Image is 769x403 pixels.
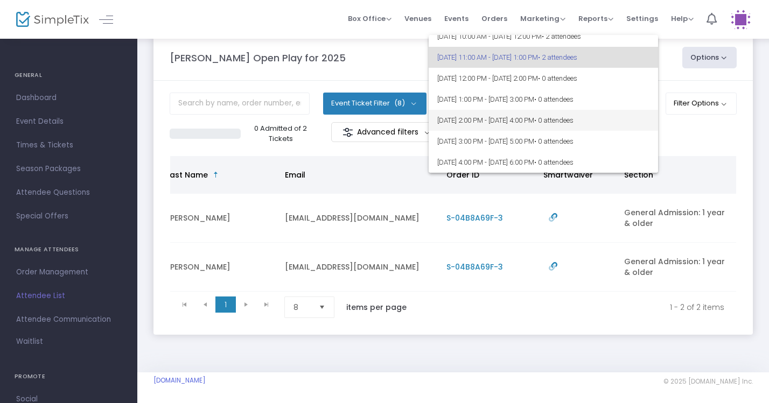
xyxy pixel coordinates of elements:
span: [DATE] 10:00 AM - [DATE] 12:00 PM [437,26,649,47]
span: • 0 attendees [534,158,574,166]
span: • 2 attendees [542,32,581,40]
span: [DATE] 3:00 PM - [DATE] 5:00 PM [437,131,649,152]
span: • 0 attendees [534,137,574,145]
span: [DATE] 4:00 PM - [DATE] 6:00 PM [437,152,649,173]
span: [DATE] 11:00 AM - [DATE] 1:00 PM [437,47,649,68]
span: • 0 attendees [538,74,577,82]
span: [DATE] 1:00 PM - [DATE] 3:00 PM [437,89,649,110]
span: • 0 attendees [534,116,574,124]
span: [DATE] 12:00 PM - [DATE] 2:00 PM [437,68,649,89]
span: • 2 attendees [538,53,577,61]
span: [DATE] 2:00 PM - [DATE] 4:00 PM [437,110,649,131]
span: • 0 attendees [534,95,574,103]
